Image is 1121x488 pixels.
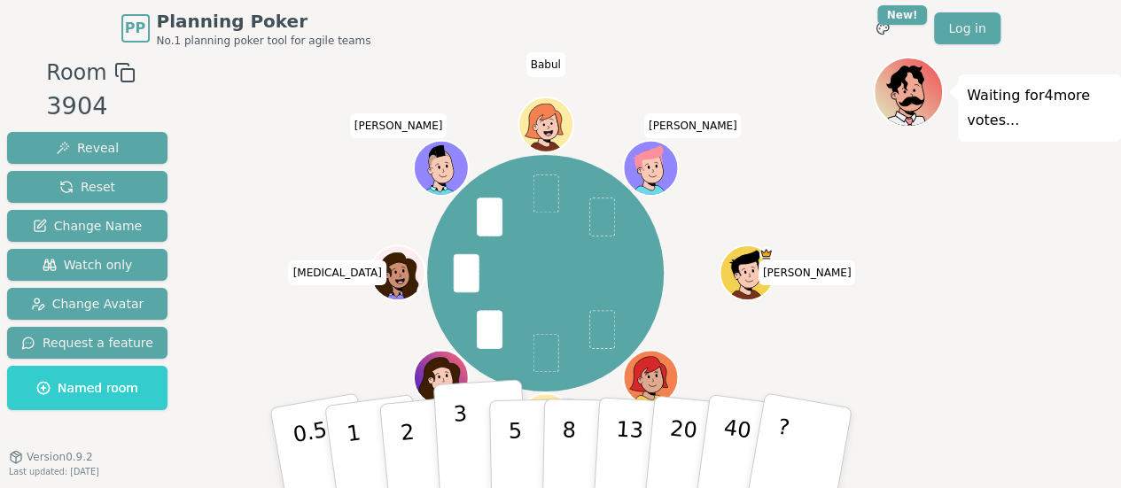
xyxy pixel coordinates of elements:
button: Reset [7,171,167,203]
button: Click to change your avatar [520,396,572,447]
p: Waiting for 4 more votes... [967,83,1112,133]
span: No.1 planning poker tool for agile teams [157,34,371,48]
span: Version 0.9.2 [27,450,93,464]
button: Version0.9.2 [9,450,93,464]
button: Request a feature [7,327,167,359]
button: New! [867,12,899,44]
span: Change Name [33,217,142,235]
button: Named room [7,366,167,410]
span: Viney is the host [759,247,772,260]
button: Reveal [7,132,167,164]
span: Planning Poker [157,9,371,34]
span: Click to change your name [644,113,742,138]
span: Named room [36,379,138,397]
span: Click to change your name [526,52,565,77]
button: Change Avatar [7,288,167,320]
button: Change Name [7,210,167,242]
span: Change Avatar [31,295,144,313]
div: 3904 [46,89,135,125]
div: New! [877,5,928,25]
span: PP [125,18,145,39]
span: Last updated: [DATE] [9,467,99,476]
a: PPPlanning PokerNo.1 planning poker tool for agile teams [121,9,371,48]
span: Click to change your name [350,113,448,138]
button: Watch only [7,249,167,281]
span: Reveal [56,139,119,157]
span: Room [46,57,106,89]
span: Watch only [43,256,133,274]
span: Request a feature [21,334,153,352]
span: Click to change your name [759,260,856,285]
a: Log in [934,12,1000,44]
span: Reset [59,178,115,196]
span: Click to change your name [289,260,386,285]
